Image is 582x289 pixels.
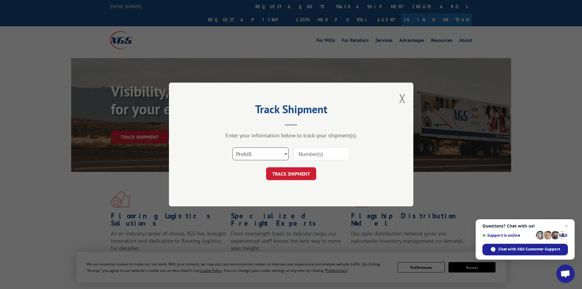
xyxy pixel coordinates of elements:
[199,132,383,139] div: Enter your information below to track your shipment(s).
[498,246,560,252] span: Chat with XGS Customer Support
[556,265,575,283] div: Open chat
[399,90,406,106] button: Close modal
[482,224,568,228] span: Questions? Chat with us!
[563,222,570,230] span: Close chat
[482,233,534,238] span: Support is online
[293,147,350,160] input: Number(s)
[266,167,316,180] button: TRACK SHIPMENT
[199,105,383,117] h2: Track Shipment
[482,244,568,255] div: Chat with XGS Customer Support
